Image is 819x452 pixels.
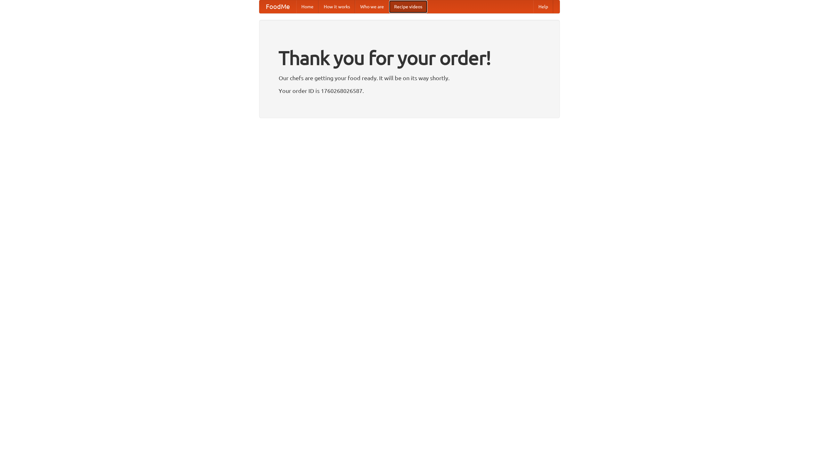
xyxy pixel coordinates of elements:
a: Recipe videos [389,0,427,13]
a: How it works [319,0,355,13]
h1: Thank you for your order! [279,42,540,73]
a: FoodMe [259,0,296,13]
a: Who we are [355,0,389,13]
a: Help [533,0,553,13]
a: Home [296,0,319,13]
p: Our chefs are getting your food ready. It will be on its way shortly. [279,73,540,83]
p: Your order ID is 1760268026587. [279,86,540,96]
